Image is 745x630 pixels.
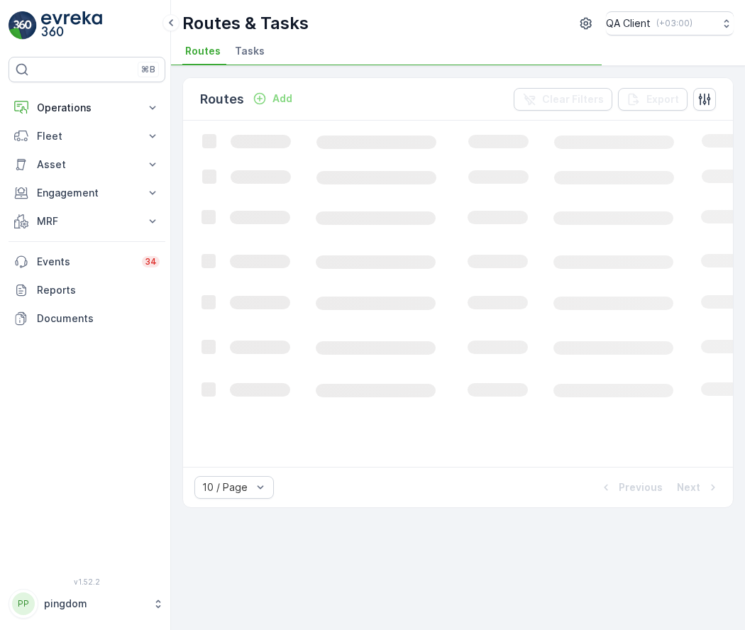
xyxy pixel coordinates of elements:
p: Fleet [37,129,137,143]
p: ⌘B [141,64,155,75]
button: Asset [9,150,165,179]
div: PP [12,592,35,615]
p: Events [37,255,133,269]
p: 34 [145,256,157,267]
button: PPpingdom [9,589,165,619]
p: Routes [200,89,244,109]
button: Fleet [9,122,165,150]
p: Next [677,480,700,494]
button: Clear Filters [514,88,612,111]
button: Engagement [9,179,165,207]
img: logo [9,11,37,40]
button: Next [675,479,722,496]
button: Operations [9,94,165,122]
button: QA Client(+03:00) [606,11,734,35]
p: ( +03:00 ) [656,18,692,29]
span: Tasks [235,44,265,58]
p: Routes & Tasks [182,12,309,35]
button: MRF [9,207,165,236]
button: Previous [597,479,664,496]
p: Operations [37,101,137,115]
img: logo_light-DOdMpM7g.png [41,11,102,40]
p: Clear Filters [542,92,604,106]
span: v 1.52.2 [9,577,165,586]
button: Export [618,88,688,111]
span: Routes [185,44,221,58]
p: Add [272,92,292,106]
p: MRF [37,214,137,228]
p: Asset [37,157,137,172]
p: QA Client [606,16,651,31]
p: Reports [37,283,160,297]
p: Previous [619,480,663,494]
a: Reports [9,276,165,304]
p: pingdom [44,597,145,611]
p: Documents [37,311,160,326]
p: Engagement [37,186,137,200]
a: Documents [9,304,165,333]
button: Add [247,90,298,107]
a: Events34 [9,248,165,276]
p: Export [646,92,679,106]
